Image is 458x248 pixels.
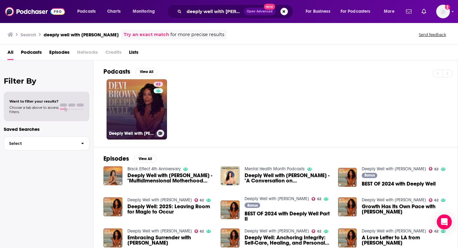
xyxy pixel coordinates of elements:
span: Deeply Well with [PERSON_NAME] - "Multidimensional Motherhood with [PERSON_NAME] & [PERSON_NAME]" [127,173,213,183]
button: open menu [379,7,402,16]
span: More [384,7,394,16]
span: Logged in as christina_epic [436,5,450,18]
button: Open AdvancedNew [244,8,275,15]
a: Show notifications dropdown [419,6,429,17]
a: Deeply Well with Devi Brown [362,166,426,172]
button: open menu [73,7,104,16]
a: Deeply Well with Devi Brown [245,196,309,201]
img: Growth Has Its Own Pace with Devi Brown [338,197,357,216]
span: for more precise results [170,31,224,38]
span: New [264,4,275,10]
h2: Episodes [103,155,129,163]
div: Open Intercom Messenger [437,214,452,229]
span: Podcasts [77,7,96,16]
a: Show notifications dropdown [403,6,414,17]
a: Deeply Well with Devi Brown - "Multidimensional Motherhood with Milah Mapp & Erica Dickerson" [127,173,213,183]
a: 62 [429,198,438,202]
span: 62 [200,230,204,233]
h3: Search [21,32,36,38]
span: Deeply Well with [PERSON_NAME] - "A Conversation on Intersectionality in Mental Health" [245,173,331,183]
img: Podchaser - Follow, Share and Rate Podcasts [5,6,65,17]
a: Try an exact match [124,31,169,38]
a: 62 [429,167,438,171]
span: Credits [105,47,122,60]
span: For Business [306,7,330,16]
img: Deeply Well: 2025: Leaving Room for Magic to Occur [103,197,122,216]
span: Bonus [365,173,375,177]
a: Deeply Well with Devi Brown [245,228,309,234]
svg: Add a profile image [445,5,450,10]
a: Deeply Well with Devi Brown [127,228,192,234]
span: 62 [317,198,321,200]
a: Mental Health Month Podcasts [245,166,305,172]
a: Charts [103,7,124,16]
a: 62 [154,82,163,87]
a: Podcasts [21,47,42,60]
span: A Love Letter to LA from [PERSON_NAME] [362,235,448,246]
a: 62Deeply Well with [PERSON_NAME] [107,79,167,140]
a: BEST OF 2024 with Deeply Well Part II [245,211,331,222]
img: A Love Letter to LA from Devi Brown [338,228,357,247]
img: Deeply Well: Anchoring Integrity: Self-Care, Healing, and Personal Power [221,228,240,247]
img: Deeply Well with Devi Brown - "Multidimensional Motherhood with Milah Mapp & Erica Dickerson" [103,166,122,185]
a: Growth Has Its Own Pace with Devi Brown [362,204,448,214]
span: Networks [77,47,98,60]
span: 62 [156,81,160,88]
span: BEST OF 2024 with Deeply Well [362,181,436,186]
a: PodcastsView All [103,68,158,76]
button: View All [135,68,158,76]
a: Deeply Well: Anchoring Integrity: Self-Care, Healing, and Personal Power [245,235,331,246]
input: Search podcasts, credits, & more... [184,7,244,16]
a: 62 [194,229,204,233]
div: Search podcasts, credits, & more... [173,4,299,19]
span: For Podcasters [341,7,370,16]
button: open menu [336,7,379,16]
a: Episodes [49,47,69,60]
span: Select [4,141,76,145]
a: Deeply Well with Devi Brown - "A Conversation on Intersectionality in Mental Health" [245,173,331,183]
a: Black Effect 4th Anniversary [127,166,181,172]
img: User Profile [436,5,450,18]
p: Saved Searches [4,126,89,132]
span: 62 [434,199,438,202]
span: Charts [107,7,121,16]
span: 62 [434,168,438,171]
img: BEST OF 2024 with Deeply Well [338,168,357,187]
span: 62 [434,230,438,233]
span: Monitoring [133,7,155,16]
span: Choose a tab above to access filters. [9,105,59,114]
span: Bonus [247,204,258,207]
a: 62 [312,197,321,201]
h3: Deeply Well with [PERSON_NAME] [109,131,154,136]
a: Deeply Well: 2025: Leaving Room for Magic to Occur [127,204,213,214]
span: 62 [200,199,204,202]
a: 62 [312,229,321,233]
span: Growth Has Its Own Pace with [PERSON_NAME] [362,204,448,214]
img: BEST OF 2024 with Deeply Well Part II [221,200,240,219]
img: Deeply Well with Devi Brown - "A Conversation on Intersectionality in Mental Health" [221,166,240,185]
button: Select [4,136,89,150]
button: open menu [128,7,163,16]
button: View All [134,155,156,163]
h2: Filter By [4,76,89,85]
h3: deeply well with [PERSON_NAME] [44,32,119,38]
a: All [7,47,13,60]
button: Show profile menu [436,5,450,18]
a: Deeply Well with Devi Brown [362,197,426,203]
span: Want to filter your results? [9,99,59,103]
button: open menu [301,7,338,16]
